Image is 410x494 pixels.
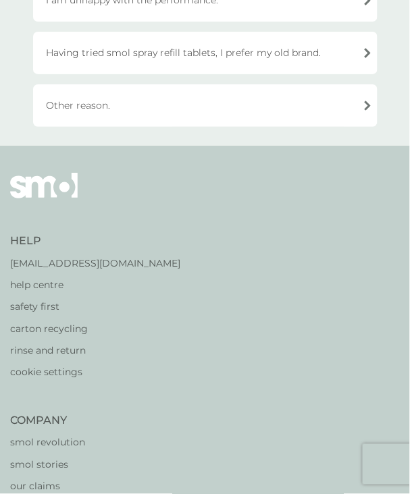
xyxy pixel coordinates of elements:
[10,479,136,494] a: our claims
[10,173,78,219] img: smol
[10,277,180,292] a: help centre
[10,414,136,429] h4: Company
[33,32,378,74] div: Having tried smol spray refill tablets, I prefer my old brand.
[10,458,136,472] a: smol stories
[10,321,180,336] a: carton recycling
[10,435,136,450] a: smol revolution
[10,256,180,271] a: [EMAIL_ADDRESS][DOMAIN_NAME]
[33,84,378,127] div: Other reason.
[10,299,180,314] a: safety first
[10,343,180,358] a: rinse and return
[10,234,180,248] h4: Help
[10,365,180,380] a: cookie settings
